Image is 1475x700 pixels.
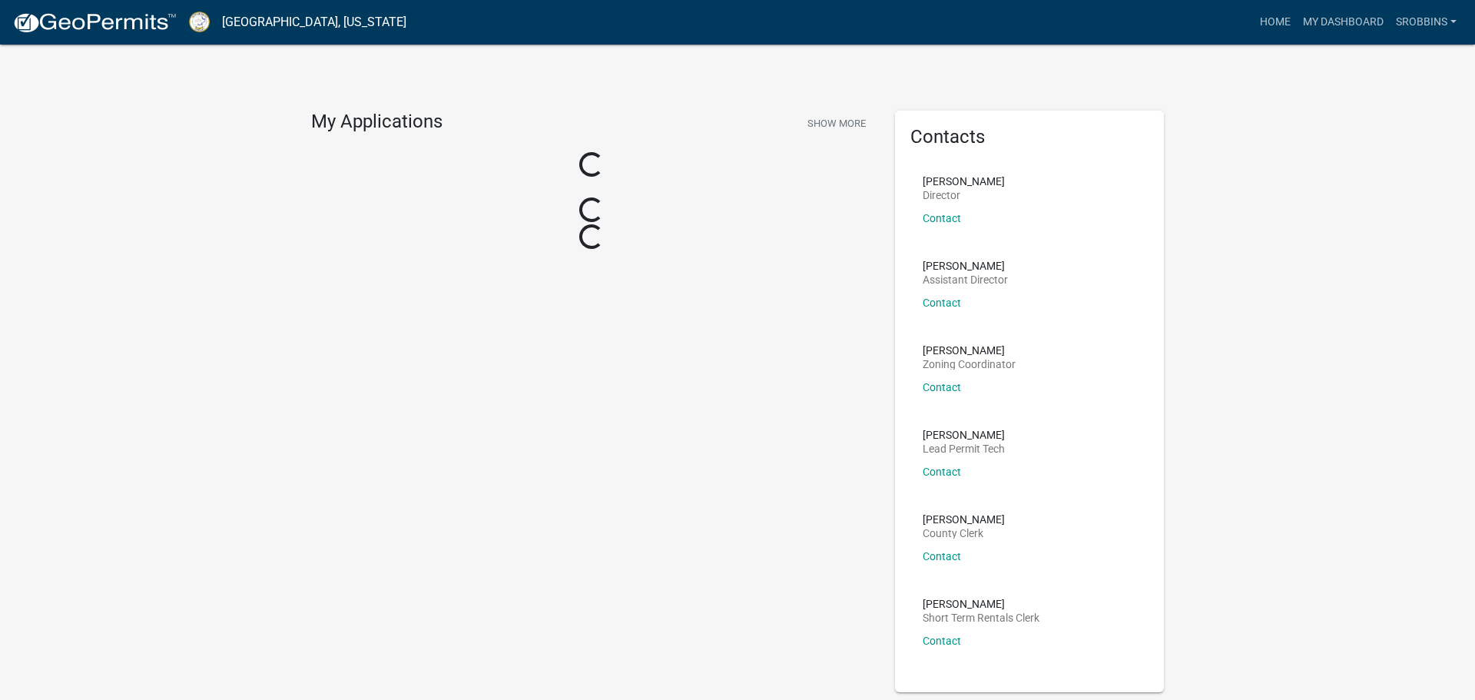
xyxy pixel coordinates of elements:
p: [PERSON_NAME] [923,176,1005,187]
p: [PERSON_NAME] [923,430,1005,440]
a: Contact [923,297,961,309]
p: [PERSON_NAME] [923,599,1039,609]
a: Contact [923,550,961,562]
p: [PERSON_NAME] [923,345,1016,356]
a: Home [1254,8,1297,37]
a: srobbins [1390,8,1463,37]
a: Contact [923,381,961,393]
p: Short Term Rentals Clerk [923,612,1039,623]
p: County Clerk [923,528,1005,539]
a: Contact [923,212,961,224]
p: Assistant Director [923,274,1008,285]
p: Director [923,190,1005,201]
a: [GEOGRAPHIC_DATA], [US_STATE] [222,9,406,35]
button: Show More [801,111,872,136]
h4: My Applications [311,111,442,134]
p: Lead Permit Tech [923,443,1005,454]
p: [PERSON_NAME] [923,260,1008,271]
a: Contact [923,635,961,647]
h5: Contacts [910,126,1149,148]
p: Zoning Coordinator [923,359,1016,370]
img: Putnam County, Georgia [189,12,210,32]
a: Contact [923,466,961,478]
a: My Dashboard [1297,8,1390,37]
p: [PERSON_NAME] [923,514,1005,525]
